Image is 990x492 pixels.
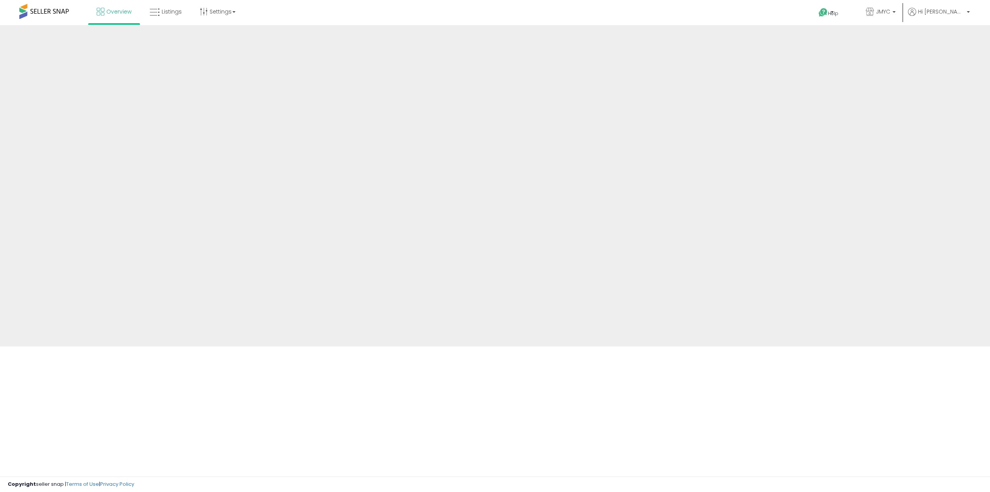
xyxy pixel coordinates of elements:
span: JMYC [876,8,890,15]
i: Get Help [818,8,828,17]
span: Listings [162,8,182,15]
span: Overview [106,8,131,15]
a: Hi [PERSON_NAME] [908,8,970,25]
span: Help [828,10,838,17]
span: Hi [PERSON_NAME] [918,8,964,15]
a: Help [812,2,853,25]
